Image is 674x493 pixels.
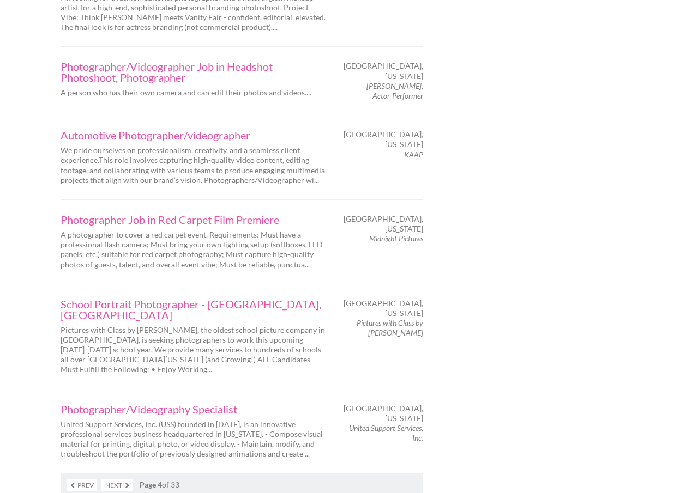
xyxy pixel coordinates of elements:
p: United Support Services, Inc. (USS) founded in [DATE], is an innovative professional services bus... [61,419,328,459]
a: Prev [67,479,97,491]
p: A photographer to cover a red carpet event. Requirements: Must have a professional flash camera; ... [61,230,328,270]
a: Next [101,479,133,491]
p: We pride ourselves on professionalism, creativity, and a seamless client experience.This role inv... [61,145,328,185]
span: [GEOGRAPHIC_DATA], [US_STATE] [344,404,423,423]
a: School Portrait Photographer - [GEOGRAPHIC_DATA], [GEOGRAPHIC_DATA] [61,299,328,320]
span: [GEOGRAPHIC_DATA], [US_STATE] [344,299,423,318]
a: Photographer/Videography Specialist [61,404,328,415]
em: KAAP [404,150,423,159]
em: United Support Services, Inc. [349,423,423,442]
a: Automotive Photographer/videographer [61,130,328,141]
a: Photographer Job in Red Carpet Film Premiere [61,214,328,225]
span: [GEOGRAPHIC_DATA], [US_STATE] [344,61,423,81]
em: [PERSON_NAME], Actor-Performer [366,81,423,100]
p: Pictures with Class by [PERSON_NAME], the oldest school picture company in [GEOGRAPHIC_DATA], is ... [61,325,328,375]
em: Pictures with Class by [PERSON_NAME] [357,318,423,337]
em: Midnight Pictures [369,234,423,243]
strong: Page 4 [140,480,162,489]
p: A person who has their own camera and can edit their photos and videos.... [61,88,328,98]
span: [GEOGRAPHIC_DATA], [US_STATE] [344,130,423,149]
span: [GEOGRAPHIC_DATA], [US_STATE] [344,214,423,234]
a: Photographer/Videographer Job in Headshot Photoshoot, Photographer [61,61,328,83]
